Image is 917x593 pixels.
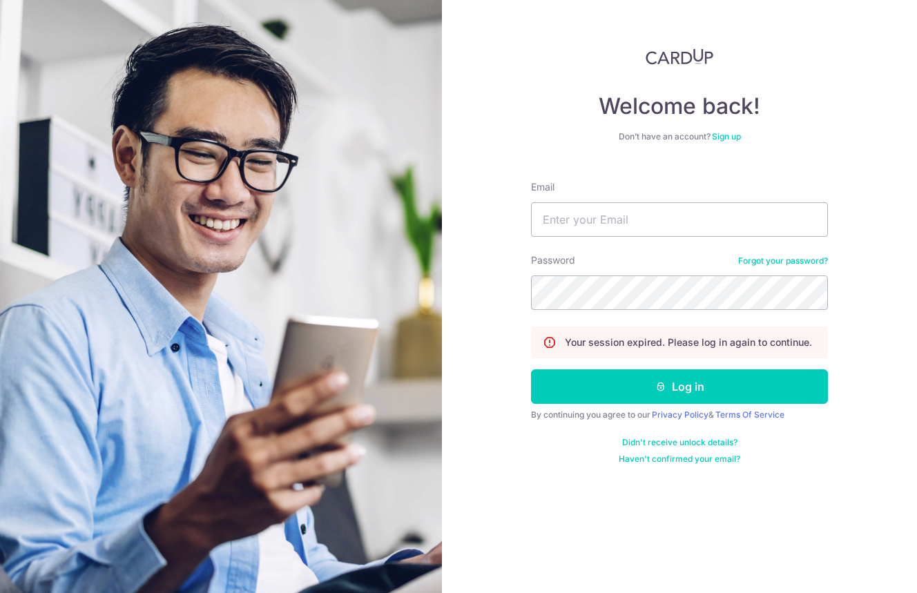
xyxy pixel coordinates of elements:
[531,253,575,267] label: Password
[531,93,828,120] h4: Welcome back!
[619,454,740,465] a: Haven't confirmed your email?
[622,437,737,448] a: Didn't receive unlock details?
[531,180,554,194] label: Email
[712,131,741,142] a: Sign up
[565,336,812,349] p: Your session expired. Please log in again to continue.
[646,48,713,65] img: CardUp Logo
[531,369,828,404] button: Log in
[531,131,828,142] div: Don’t have an account?
[715,409,784,420] a: Terms Of Service
[531,409,828,420] div: By continuing you agree to our &
[652,409,708,420] a: Privacy Policy
[738,255,828,266] a: Forgot your password?
[531,202,828,237] input: Enter your Email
